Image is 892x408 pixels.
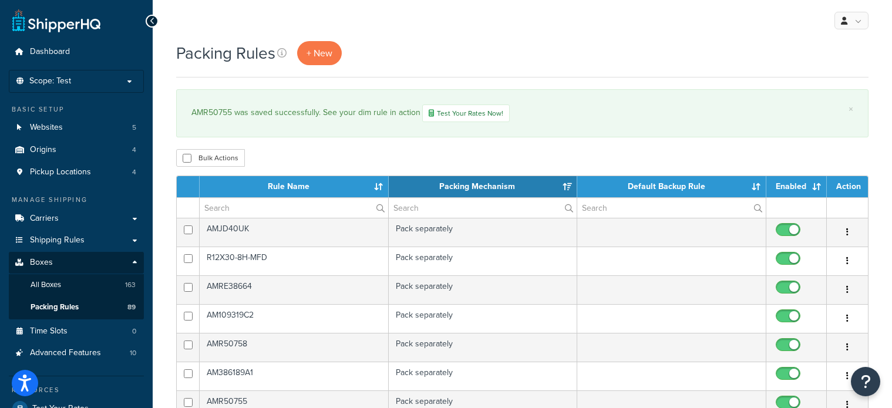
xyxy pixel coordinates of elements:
li: All Boxes [9,274,144,296]
a: Carriers [9,208,144,230]
th: Packing Mechanism: activate to sort column ascending [389,176,578,197]
a: Origins 4 [9,139,144,161]
span: 0 [132,326,136,336]
input: Search [200,198,388,218]
td: AMJD40UK [200,218,389,247]
span: 5 [132,123,136,133]
div: Manage Shipping [9,195,144,205]
span: + New [307,46,332,60]
a: Test Your Rates Now! [422,104,510,122]
span: Packing Rules [31,302,79,312]
a: Websites 5 [9,117,144,139]
input: Search [577,198,766,218]
li: Websites [9,117,144,139]
span: 89 [127,302,136,312]
li: Time Slots [9,321,144,342]
div: Basic Setup [9,104,144,114]
a: All Boxes 163 [9,274,144,296]
a: Time Slots 0 [9,321,144,342]
span: Websites [30,123,63,133]
span: All Boxes [31,280,61,290]
span: 4 [132,167,136,177]
a: Shipping Rules [9,230,144,251]
td: Pack separately [389,218,578,247]
td: Pack separately [389,362,578,390]
span: 10 [130,348,136,358]
th: Default Backup Rule: activate to sort column ascending [577,176,766,197]
a: + New [297,41,342,65]
th: Enabled: activate to sort column ascending [766,176,827,197]
li: Pickup Locations [9,161,144,183]
td: R12X30-8H-MFD [200,247,389,275]
span: Shipping Rules [30,235,85,245]
td: Pack separately [389,304,578,333]
td: Pack separately [389,275,578,304]
a: Advanced Features 10 [9,342,144,364]
a: ShipperHQ Home [12,9,100,32]
div: Resources [9,385,144,395]
span: Time Slots [30,326,68,336]
a: Dashboard [9,41,144,63]
span: Origins [30,145,56,155]
a: Pickup Locations 4 [9,161,144,183]
span: Advanced Features [30,348,101,358]
td: AM109319C2 [200,304,389,333]
li: Origins [9,139,144,161]
span: Carriers [30,214,59,224]
td: Pack separately [389,333,578,362]
input: Search [389,198,577,218]
span: Boxes [30,258,53,268]
th: Action [827,176,868,197]
a: Packing Rules 89 [9,296,144,318]
td: Pack separately [389,247,578,275]
span: Scope: Test [29,76,71,86]
button: Open Resource Center [851,367,880,396]
button: Bulk Actions [176,149,245,167]
span: Pickup Locations [30,167,91,177]
th: Rule Name: activate to sort column ascending [200,176,389,197]
span: 163 [125,280,136,290]
td: AMR50758 [200,333,389,362]
a: × [849,104,853,114]
span: 4 [132,145,136,155]
a: Boxes [9,252,144,274]
span: Dashboard [30,47,70,57]
td: AM386189A1 [200,362,389,390]
div: AMR50755 was saved successfully. See your dim rule in action [191,104,853,122]
li: Packing Rules [9,296,144,318]
h1: Packing Rules [176,42,275,65]
li: Advanced Features [9,342,144,364]
li: Boxes [9,252,144,319]
td: AMRE38664 [200,275,389,304]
